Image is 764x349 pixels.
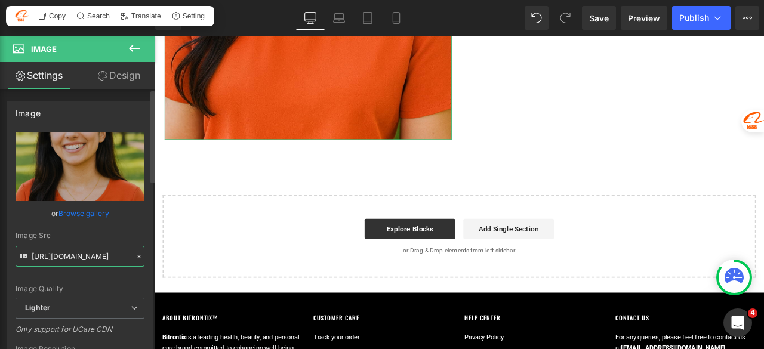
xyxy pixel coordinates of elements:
a: Explore Blocks [249,217,356,241]
div: Image [16,101,41,118]
input: Link [16,246,144,267]
a: Desktop [296,6,325,30]
span: Preview [628,12,660,24]
div: Only support for UCare CDN [16,325,144,342]
span: Publish [679,13,709,23]
div: or [16,207,144,220]
a: Tablet [353,6,382,30]
span: 4 [748,308,757,318]
span: Image [31,44,57,54]
iframe: Intercom live chat [723,308,752,337]
span: Save [589,12,609,24]
a: Browse gallery [58,203,109,224]
a: Design [80,62,158,89]
button: Undo [525,6,549,30]
a: Preview [621,6,667,30]
button: Redo [553,6,577,30]
a: Laptop [325,6,353,30]
div: Image Src [16,231,144,240]
a: Mobile [382,6,411,30]
button: Publish [672,6,731,30]
p: or Drag & Drop elements from left sidebar [29,251,694,259]
button: More [735,6,759,30]
a: Add Single Section [366,217,473,241]
div: Image Quality [16,285,144,293]
b: Lighter [25,303,50,312]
